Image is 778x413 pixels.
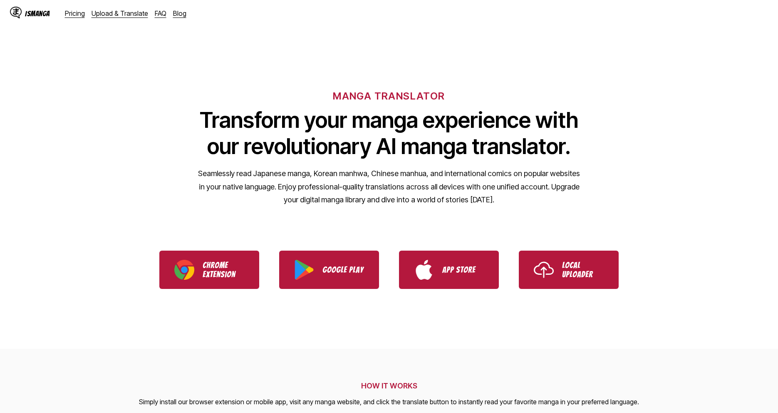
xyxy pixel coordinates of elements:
p: App Store [442,265,484,274]
p: Google Play [322,265,364,274]
a: Download IsManga from App Store [399,251,499,289]
p: Simply install our browser extension or mobile app, visit any manga website, and click the transl... [139,397,639,408]
p: Seamlessly read Japanese manga, Korean manhwa, Chinese manhua, and international comics on popula... [198,167,580,206]
h1: Transform your manga experience with our revolutionary AI manga translator. [198,107,580,159]
p: Chrome Extension [203,261,244,279]
img: Google Play logo [294,260,314,280]
p: Local Uploader [562,261,604,279]
h2: HOW IT WORKS [139,381,639,390]
a: Download IsManga Chrome Extension [159,251,259,289]
img: Upload icon [534,260,554,280]
div: IsManga [25,10,50,17]
img: App Store logo [414,260,434,280]
h6: MANGA TRANSLATOR [333,90,445,102]
a: Blog [173,9,186,17]
a: Download IsManga from Google Play [279,251,379,289]
a: Pricing [65,9,85,17]
a: Use IsManga Local Uploader [519,251,619,289]
a: IsManga LogoIsManga [10,7,65,20]
img: IsManga Logo [10,7,22,18]
a: Upload & Translate [92,9,148,17]
a: FAQ [155,9,166,17]
img: Chrome logo [174,260,194,280]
